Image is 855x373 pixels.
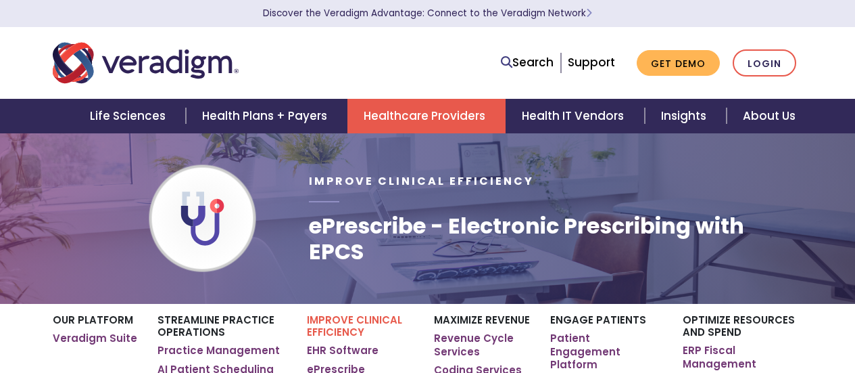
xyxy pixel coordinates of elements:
[586,7,592,20] span: Learn More
[309,173,534,189] span: Improve Clinical Efficiency
[506,99,644,133] a: Health IT Vendors
[434,332,530,358] a: Revenue Cycle Services
[74,99,186,133] a: Life Sciences
[683,344,802,370] a: ERP Fiscal Management
[550,332,662,372] a: Patient Engagement Platform
[53,41,239,85] img: Veradigm logo
[263,7,592,20] a: Discover the Veradigm Advantage: Connect to the Veradigm NetworkLearn More
[733,49,796,77] a: Login
[186,99,347,133] a: Health Plans + Payers
[309,213,802,265] h1: ePrescribe - Electronic Prescribing with EPCS
[727,99,812,133] a: About Us
[347,99,506,133] a: Healthcare Providers
[53,332,137,345] a: Veradigm Suite
[157,344,280,357] a: Practice Management
[637,50,720,76] a: Get Demo
[645,99,727,133] a: Insights
[307,344,378,357] a: EHR Software
[501,53,554,72] a: Search
[568,54,615,70] a: Support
